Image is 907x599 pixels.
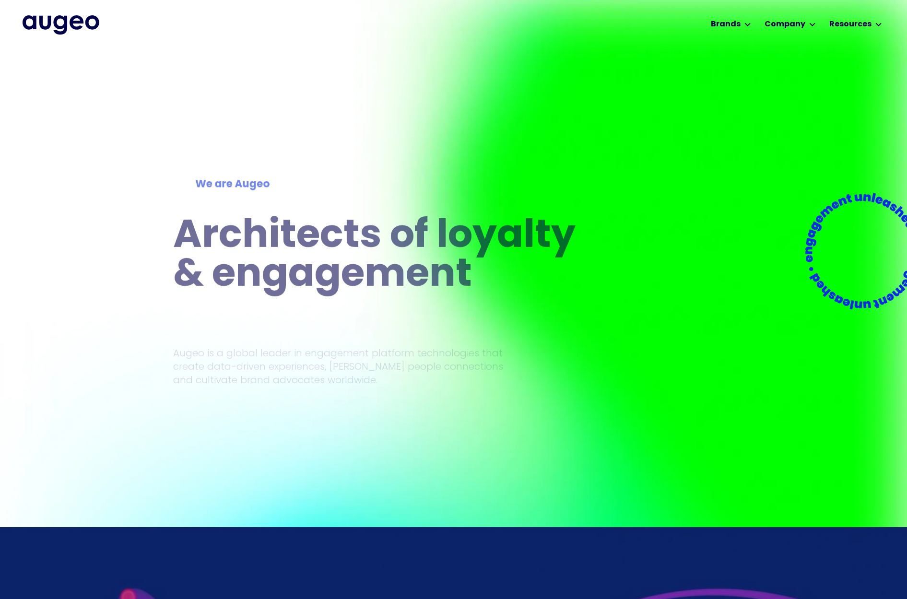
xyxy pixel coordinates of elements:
[173,217,588,295] h1: Architects of loyalty & engagement
[23,15,99,35] img: Augeo's full logo in midnight blue.
[765,19,805,30] div: Company
[195,177,565,192] div: We are Augeo
[23,15,99,35] a: home
[173,346,503,387] p: Augeo is a global leader in engagement platform technologies that create data-driven experiences,...
[711,19,741,30] div: Brands
[829,19,872,30] div: Resources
